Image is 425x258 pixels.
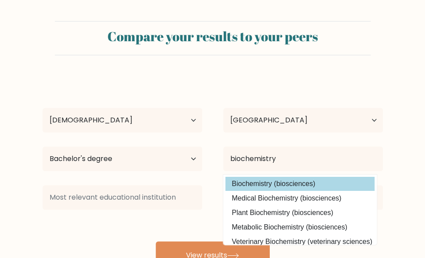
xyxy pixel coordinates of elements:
[225,220,375,234] option: Metabolic Biochemistry (biosciences)
[225,206,375,220] option: Plant Biochemistry (biosciences)
[225,191,375,205] option: Medical Biochemistry (biosciences)
[60,29,365,44] h2: Compare your results to your peers
[43,185,202,210] input: Most relevant educational institution
[223,147,383,171] input: What did you study?
[225,177,375,191] option: Biochemistry (biosciences)
[225,235,375,249] option: Veterinary Biochemistry (veterinary sciences)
